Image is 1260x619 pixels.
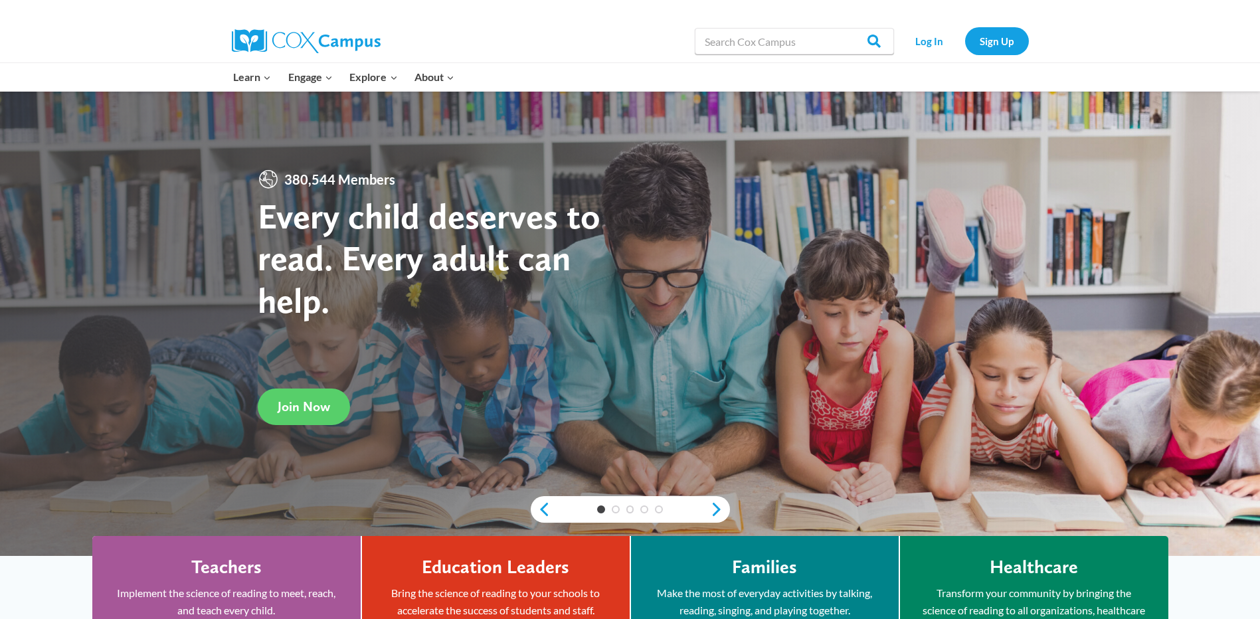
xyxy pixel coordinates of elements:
[233,68,271,86] span: Learn
[651,584,879,618] p: Make the most of everyday activities by talking, reading, singing, and playing together.
[626,505,634,513] a: 3
[695,28,894,54] input: Search Cox Campus
[422,556,569,578] h4: Education Leaders
[531,496,730,523] div: content slider buttons
[990,556,1078,578] h4: Healthcare
[965,27,1029,54] a: Sign Up
[531,501,551,517] a: previous
[612,505,620,513] a: 2
[640,505,648,513] a: 4
[732,556,797,578] h4: Families
[258,195,600,321] strong: Every child deserves to read. Every adult can help.
[279,169,401,190] span: 380,544 Members
[225,63,463,91] nav: Primary Navigation
[597,505,605,513] a: 1
[901,27,958,54] a: Log In
[382,584,610,618] p: Bring the science of reading to your schools to accelerate the success of students and staff.
[112,584,341,618] p: Implement the science of reading to meet, reach, and teach every child.
[232,29,381,53] img: Cox Campus
[349,68,397,86] span: Explore
[278,398,330,414] span: Join Now
[258,389,350,425] a: Join Now
[655,505,663,513] a: 5
[288,68,333,86] span: Engage
[901,27,1029,54] nav: Secondary Navigation
[191,556,262,578] h4: Teachers
[414,68,454,86] span: About
[710,501,730,517] a: next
